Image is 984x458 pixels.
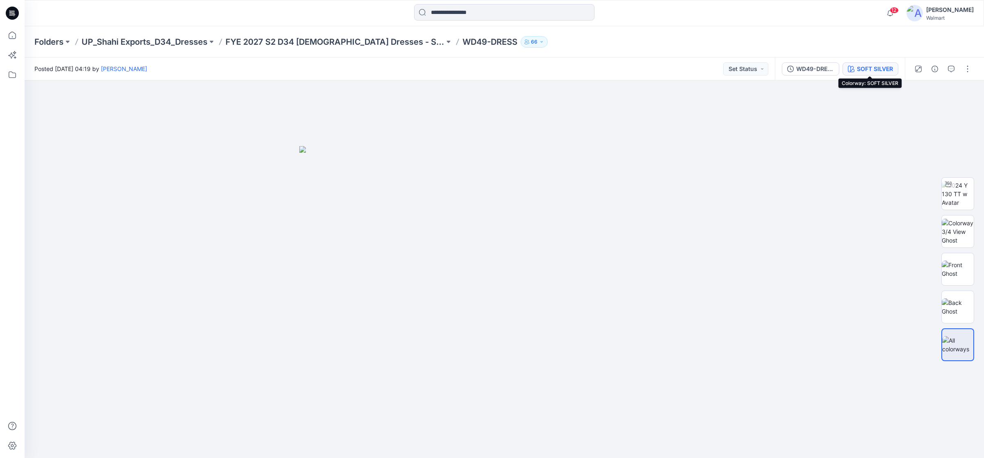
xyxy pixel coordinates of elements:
[782,62,839,76] button: WD49-DRESS
[942,298,974,316] img: Back Ghost
[907,5,923,21] img: avatar
[82,36,207,48] a: UP_Shahi Exports_D34_Dresses
[34,36,64,48] a: Folders
[926,15,974,21] div: Walmart
[843,62,898,76] button: SOFT SILVER
[521,36,548,48] button: 66
[101,65,147,72] a: [PERSON_NAME]
[299,146,709,458] img: eyJhbGciOiJIUzI1NiIsImtpZCI6IjAiLCJzbHQiOiJzZXMiLCJ0eXAiOiJKV1QifQ.eyJkYXRhIjp7InR5cGUiOiJzdG9yYW...
[942,261,974,278] img: Front Ghost
[225,36,444,48] a: FYE 2027 S2 D34 [DEMOGRAPHIC_DATA] Dresses - Shahi
[942,219,974,245] img: Colorway 3/4 View Ghost
[462,36,517,48] p: WD49-DRESS
[796,64,834,73] div: WD49-DRESS
[531,37,538,46] p: 66
[890,7,899,14] span: 12
[926,5,974,15] div: [PERSON_NAME]
[857,64,893,73] div: SOFT SILVER
[34,64,147,73] span: Posted [DATE] 04:19 by
[928,62,941,76] button: Details
[942,336,973,353] img: All colorways
[942,181,974,207] img: 2024 Y 130 TT w Avatar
